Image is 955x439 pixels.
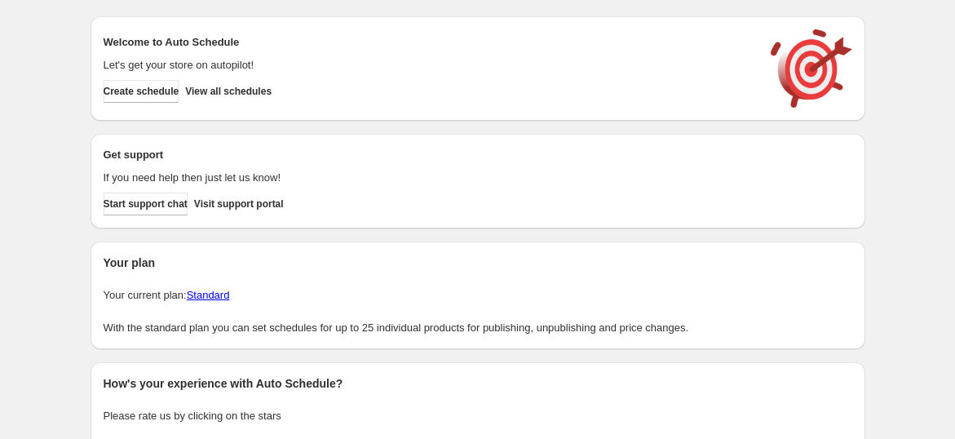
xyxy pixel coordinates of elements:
a: Start support chat [104,193,188,215]
p: If you need help then just let us know! [104,170,754,186]
h2: Get support [104,147,754,163]
h2: How's your experience with Auto Schedule? [104,375,852,392]
p: Please rate us by clicking on the stars [104,408,852,424]
p: Your current plan: [104,287,852,304]
a: Visit support portal [194,193,284,215]
button: View all schedules [185,80,272,103]
span: View all schedules [185,85,272,98]
p: Let's get your store on autopilot! [104,57,754,73]
a: Standard [187,289,230,301]
span: Create schedule [104,85,179,98]
p: With the standard plan you can set schedules for up to 25 individual products for publishing, unp... [104,320,852,336]
span: Start support chat [104,197,188,211]
button: Create schedule [104,80,179,103]
h2: Welcome to Auto Schedule [104,34,754,51]
span: Visit support portal [194,197,284,211]
h2: Your plan [104,255,852,271]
